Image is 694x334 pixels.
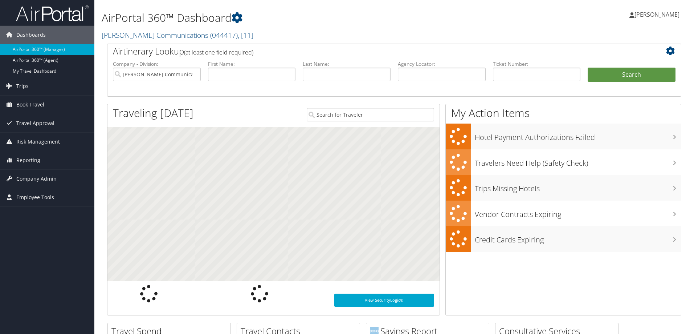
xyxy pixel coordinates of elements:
input: Search for Traveler [307,108,434,121]
a: View SecurityLogic® [334,294,434,307]
a: Trips Missing Hotels [446,175,681,201]
h1: Traveling [DATE] [113,105,193,121]
span: Reporting [16,151,40,169]
a: [PERSON_NAME] Communications [102,30,253,40]
label: Company - Division: [113,60,201,68]
h3: Hotel Payment Authorizations Failed [475,129,681,142]
a: Travelers Need Help (Safety Check) [446,149,681,175]
span: Employee Tools [16,188,54,206]
h3: Vendor Contracts Expiring [475,206,681,220]
label: Last Name: [303,60,391,68]
label: First Name: [208,60,296,68]
h3: Trips Missing Hotels [475,180,681,194]
span: Risk Management [16,133,60,151]
h2: Airtinerary Lookup [113,45,628,57]
a: [PERSON_NAME] [629,4,687,25]
span: Company Admin [16,170,57,188]
label: Ticket Number: [493,60,581,68]
span: [PERSON_NAME] [634,11,679,19]
h3: Credit Cards Expiring [475,231,681,245]
span: ( 044417 ) [210,30,238,40]
span: Book Travel [16,96,44,114]
span: , [ 11 ] [238,30,253,40]
span: Trips [16,77,29,95]
h1: My Action Items [446,105,681,121]
button: Search [588,68,675,82]
h3: Travelers Need Help (Safety Check) [475,154,681,168]
h1: AirPortal 360™ Dashboard [102,10,492,25]
img: airportal-logo.png [16,5,89,22]
span: (at least one field required) [184,48,253,56]
span: Dashboards [16,26,46,44]
a: Credit Cards Expiring [446,226,681,252]
a: Hotel Payment Authorizations Failed [446,124,681,149]
label: Agency Locator: [398,60,486,68]
span: Travel Approval [16,114,54,132]
a: Vendor Contracts Expiring [446,201,681,226]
